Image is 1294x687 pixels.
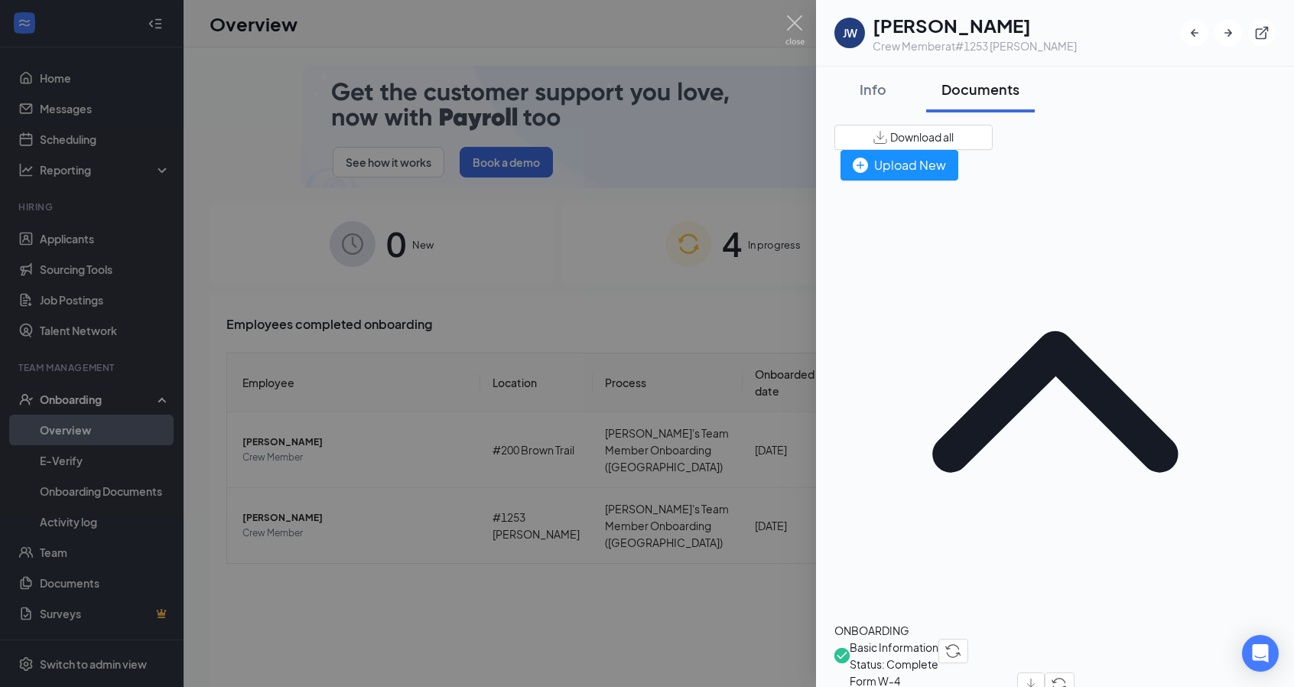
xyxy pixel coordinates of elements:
[853,155,946,174] div: Upload New
[873,12,1077,38] h1: [PERSON_NAME]
[834,181,1276,622] svg: ChevronUp
[1248,19,1276,47] button: ExternalLink
[850,80,896,99] div: Info
[840,150,958,181] button: Upload New
[843,25,857,41] div: JW
[1254,25,1270,41] svg: ExternalLink
[1242,635,1279,672] div: Open Intercom Messenger
[873,38,1077,54] div: Crew Member at #1253 [PERSON_NAME]
[834,125,993,150] button: Download all
[1187,25,1202,41] svg: ArrowLeftNew
[850,656,938,672] span: Status: Complete
[1221,25,1236,41] svg: ArrowRight
[941,80,1019,99] div: Documents
[834,622,1276,639] div: ONBOARDING
[1214,19,1242,47] button: ArrowRight
[1181,19,1208,47] button: ArrowLeftNew
[850,639,938,656] span: Basic Information
[890,129,954,145] span: Download all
